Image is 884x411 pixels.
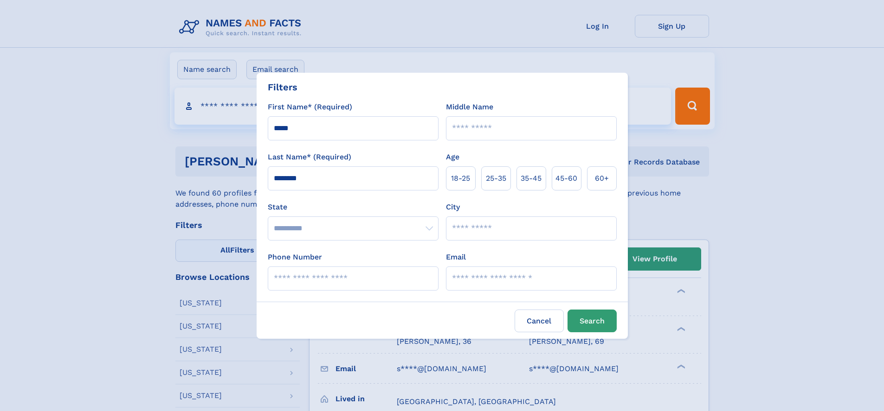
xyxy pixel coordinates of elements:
[446,252,466,263] label: Email
[486,173,506,184] span: 25‑35
[515,310,564,332] label: Cancel
[568,310,617,332] button: Search
[268,101,352,113] label: First Name* (Required)
[268,80,297,94] div: Filters
[451,173,470,184] span: 18‑25
[595,173,609,184] span: 60+
[521,173,542,184] span: 35‑45
[268,202,439,213] label: State
[268,252,322,263] label: Phone Number
[446,101,493,113] label: Middle Name
[446,152,459,163] label: Age
[446,202,460,213] label: City
[555,173,577,184] span: 45‑60
[268,152,351,163] label: Last Name* (Required)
